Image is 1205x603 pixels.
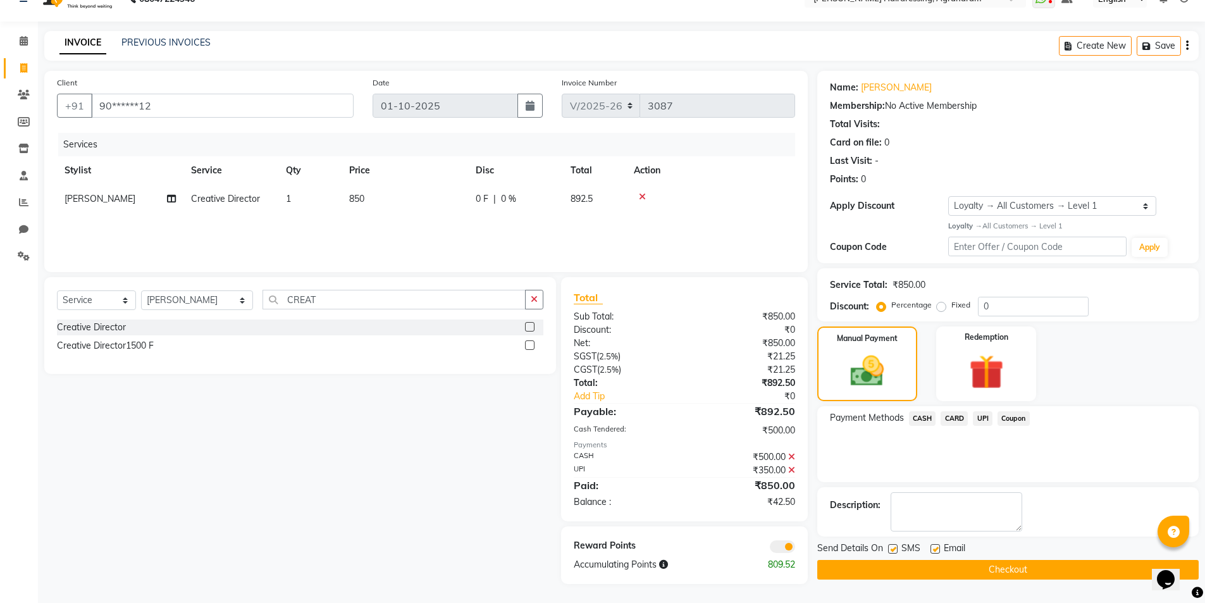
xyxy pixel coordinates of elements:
div: Points: [830,173,858,186]
a: INVOICE [59,32,106,54]
label: Fixed [951,299,970,311]
div: 0 [884,136,889,149]
button: Apply [1132,238,1168,257]
img: _cash.svg [840,352,894,390]
div: Paid: [564,478,684,493]
div: CASH [564,451,684,464]
div: Accumulating Points [564,558,744,571]
th: Stylist [57,156,183,185]
div: Discount: [564,323,684,337]
div: Discount: [830,300,869,313]
a: Add Tip [564,390,704,403]
div: Services [58,133,805,156]
input: Search by Name/Mobile/Email/Code [91,94,354,118]
div: ₹0 [684,323,805,337]
div: Creative Director [57,321,126,334]
span: SMS [901,542,920,557]
div: ₹892.50 [684,404,805,419]
div: Creative Director1500 F [57,339,154,352]
div: ₹42.50 [684,495,805,509]
label: Redemption [965,332,1008,343]
div: 0 [861,173,866,186]
div: ₹850.00 [684,310,805,323]
span: CARD [941,411,968,426]
span: 850 [349,193,364,204]
div: ₹21.25 [684,363,805,376]
button: Checkout [817,560,1199,580]
div: ₹21.25 [684,350,805,363]
img: _gift.svg [958,351,1015,394]
span: 892.5 [571,193,593,204]
th: Action [626,156,795,185]
div: Last Visit: [830,154,872,168]
label: Manual Payment [837,333,898,344]
input: Enter Offer / Coupon Code [948,237,1127,256]
button: +91 [57,94,92,118]
span: CGST [574,364,597,375]
span: Total [574,291,603,304]
th: Disc [468,156,563,185]
div: Name: [830,81,858,94]
div: Sub Total: [564,310,684,323]
div: No Active Membership [830,99,1186,113]
th: Service [183,156,278,185]
div: Net: [564,337,684,350]
div: Total Visits: [830,118,880,131]
div: UPI [564,464,684,477]
label: Client [57,77,77,89]
span: [PERSON_NAME] [65,193,135,204]
div: Payments [574,440,794,451]
iframe: chat widget [1152,552,1192,590]
th: Price [342,156,468,185]
button: Save [1137,36,1181,56]
span: UPI [973,411,992,426]
button: Create New [1059,36,1132,56]
span: 2.5% [599,351,618,361]
label: Date [373,77,390,89]
div: Balance : [564,495,684,509]
strong: Loyalty → [948,221,982,230]
span: Creative Director [191,193,260,204]
span: Email [944,542,965,557]
th: Total [563,156,626,185]
div: Card on file: [830,136,882,149]
div: Membership: [830,99,885,113]
span: 0 % [501,192,516,206]
div: ₹500.00 [684,424,805,437]
div: Total: [564,376,684,390]
div: All Customers → Level 1 [948,221,1186,232]
div: Reward Points [564,539,684,553]
div: Coupon Code [830,240,949,254]
div: Service Total: [830,278,887,292]
div: ₹350.00 [684,464,805,477]
span: | [493,192,496,206]
div: - [875,154,879,168]
span: 2.5% [600,364,619,375]
span: Payment Methods [830,411,904,425]
div: ₹850.00 [893,278,925,292]
th: Qty [278,156,342,185]
span: 0 F [476,192,488,206]
span: CASH [909,411,936,426]
a: [PERSON_NAME] [861,81,932,94]
div: Payable: [564,404,684,419]
div: Cash Tendered: [564,424,684,437]
div: ( ) [564,363,684,376]
div: Apply Discount [830,199,949,213]
span: SGST [574,351,596,362]
a: PREVIOUS INVOICES [121,37,211,48]
div: ₹0 [705,390,805,403]
input: Search or Scan [263,290,526,309]
div: ₹892.50 [684,376,805,390]
span: Send Details On [817,542,883,557]
div: Description: [830,499,881,512]
span: Coupon [998,411,1030,426]
label: Percentage [891,299,932,311]
label: Invoice Number [562,77,617,89]
div: ₹850.00 [684,478,805,493]
div: ₹500.00 [684,451,805,464]
span: 1 [286,193,291,204]
div: ( ) [564,350,684,363]
div: 809.52 [745,558,805,571]
div: ₹850.00 [684,337,805,350]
